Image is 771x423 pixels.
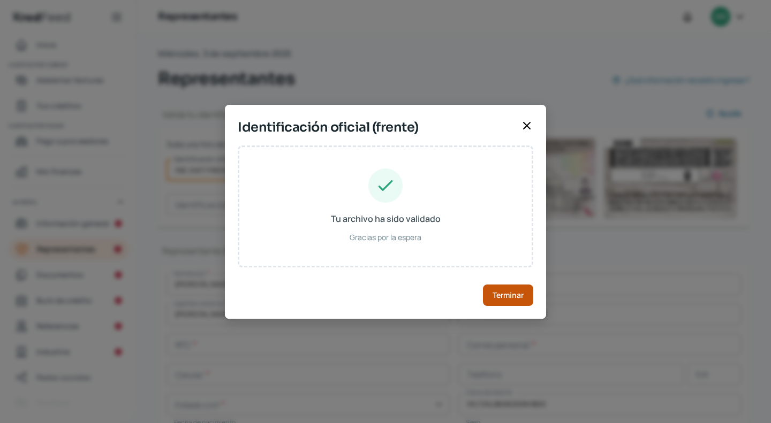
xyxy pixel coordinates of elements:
[331,211,441,227] span: Tu archivo ha sido validado
[493,291,524,299] span: Terminar
[350,230,421,244] span: Gracias por la espera
[368,168,403,203] img: Tu archivo ha sido validado
[483,284,533,306] button: Terminar
[238,118,516,137] span: Identificación oficial (frente)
